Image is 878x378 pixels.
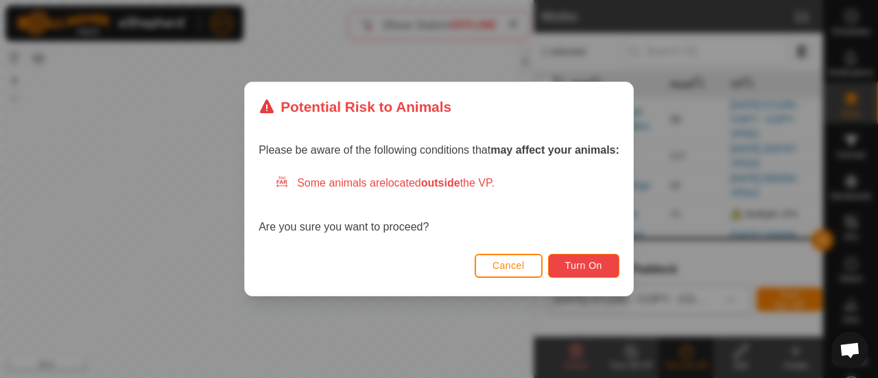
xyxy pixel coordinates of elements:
[565,260,602,271] span: Turn On
[548,254,619,278] button: Turn On
[831,331,868,368] div: Open chat
[490,144,619,156] strong: may affect your animals:
[385,177,495,189] span: located the VP.
[475,254,543,278] button: Cancel
[493,260,525,271] span: Cancel
[259,175,619,235] div: Are you sure you want to proceed?
[259,96,451,117] div: Potential Risk to Animals
[275,175,619,191] div: Some animals are
[259,144,619,156] span: Please be aware of the following conditions that
[421,177,460,189] strong: outside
